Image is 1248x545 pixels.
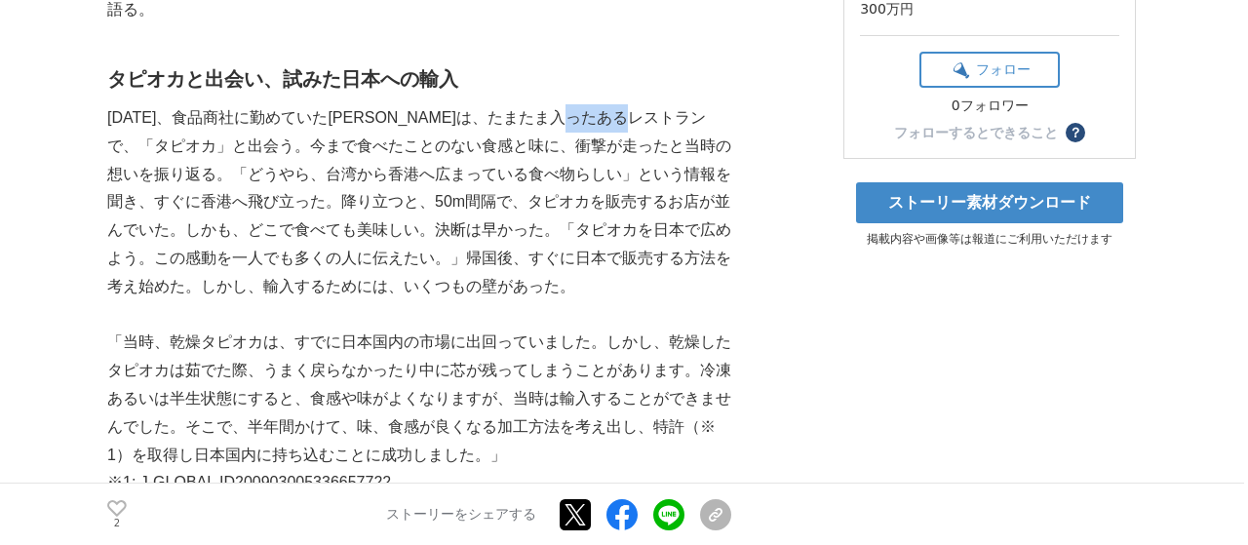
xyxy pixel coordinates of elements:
[919,52,1060,88] button: フォロー
[107,329,731,469] p: 「当時、乾燥タピオカは、すでに日本国内の市場に出回っていました。しかし、乾燥したタピオカは茹でた際、うまく戻らなかったり中に芯が残ってしまうことがあります。冷凍あるいは半生状態にすると、食感や味...
[386,506,536,524] p: ストーリーをシェアする
[843,231,1136,248] p: 掲載内容や画像等は報道にご利用いただけます
[107,469,731,497] p: ※1: J-GLOBAL ID200903005336657722
[856,182,1123,223] a: ストーリー素材ダウンロード
[1069,126,1082,139] span: ？
[107,63,731,95] h2: タピオカと出会い、試みた日本への輸入
[107,104,731,301] p: [DATE]、食品商社に勤めていた[PERSON_NAME]は、たまたま入ったあるレストランで、「タピオカ」と出会う。今まで食べたことのない食感と味に、衝撃が走ったと当時の想いを振り返る。「どう...
[894,126,1058,139] div: フォローするとできること
[1066,123,1085,142] button: ？
[107,519,127,528] p: 2
[919,97,1060,115] div: 0フォロワー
